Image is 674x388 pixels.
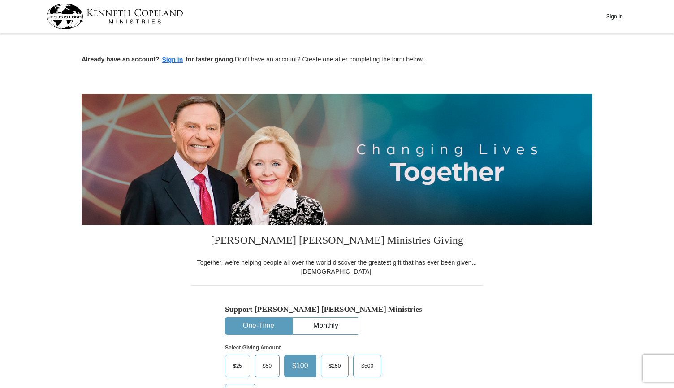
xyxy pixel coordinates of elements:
[324,359,346,373] span: $250
[357,359,378,373] span: $500
[82,56,235,63] strong: Already have an account? for faster giving.
[601,9,628,23] button: Sign In
[160,55,186,65] button: Sign in
[293,318,359,334] button: Monthly
[258,359,276,373] span: $50
[46,4,183,29] img: kcm-header-logo.svg
[225,344,281,351] strong: Select Giving Amount
[191,258,483,276] div: Together, we're helping people all over the world discover the greatest gift that has ever been g...
[191,225,483,258] h3: [PERSON_NAME] [PERSON_NAME] Ministries Giving
[225,305,449,314] h5: Support [PERSON_NAME] [PERSON_NAME] Ministries
[288,359,313,373] span: $100
[225,318,292,334] button: One-Time
[82,55,592,65] p: Don't have an account? Create one after completing the form below.
[229,359,246,373] span: $25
